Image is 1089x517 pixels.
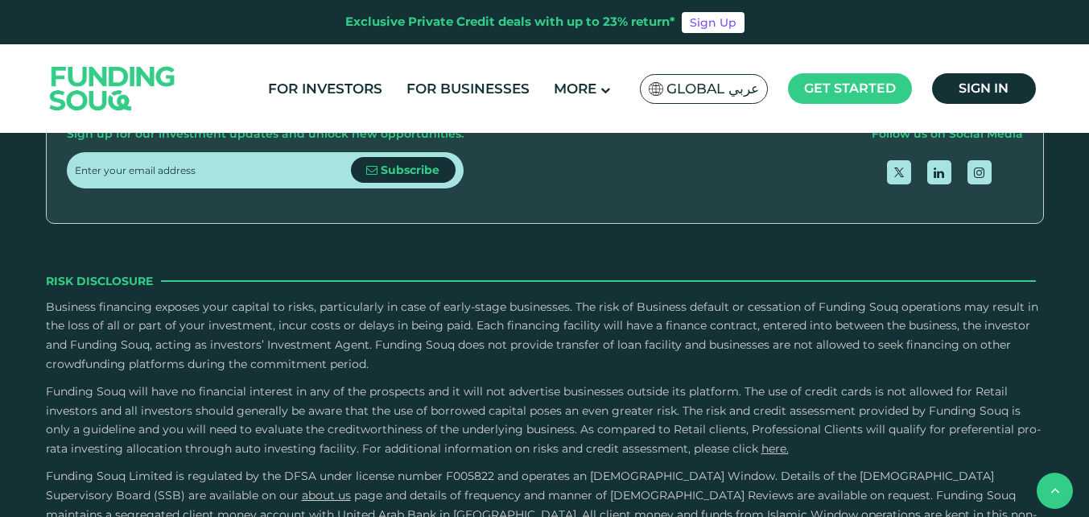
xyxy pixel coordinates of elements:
a: here. [761,441,789,456]
span: More [554,81,596,97]
img: Logo [34,48,192,129]
span: Funding Souq will have no financial interest in any of the prospects and it will not advertise bu... [46,384,1041,456]
a: Sign Up [682,12,745,33]
div: Follow us on Social Media [872,125,1023,144]
span: Risk Disclosure [46,272,153,290]
button: back [1037,473,1073,509]
input: Enter your email address [75,152,351,188]
a: About Us [302,488,351,503]
span: Sign in [959,81,1009,96]
button: Subscribe [351,157,456,183]
a: For Investors [264,76,386,102]
img: SA Flag [649,82,663,96]
span: Funding Souq Limited is regulated by the DFSA under license number F005822 and operates an [DEMOG... [46,469,994,503]
span: page [354,488,382,503]
a: open Linkedin [927,160,951,184]
span: Global عربي [666,80,759,98]
a: For Businesses [402,76,534,102]
div: Sign up for our investment updates and unlock new opportunities. [67,125,464,144]
span: Subscribe [381,163,439,177]
img: twitter [894,168,904,177]
a: open Twitter [887,160,911,184]
a: open Instagram [967,160,992,184]
span: Get started [804,81,896,96]
p: Business financing exposes your capital to risks, particularly in case of early-stage businesses.... [46,298,1044,374]
a: Sign in [932,73,1036,104]
div: Exclusive Private Credit deals with up to 23% return* [345,13,675,31]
